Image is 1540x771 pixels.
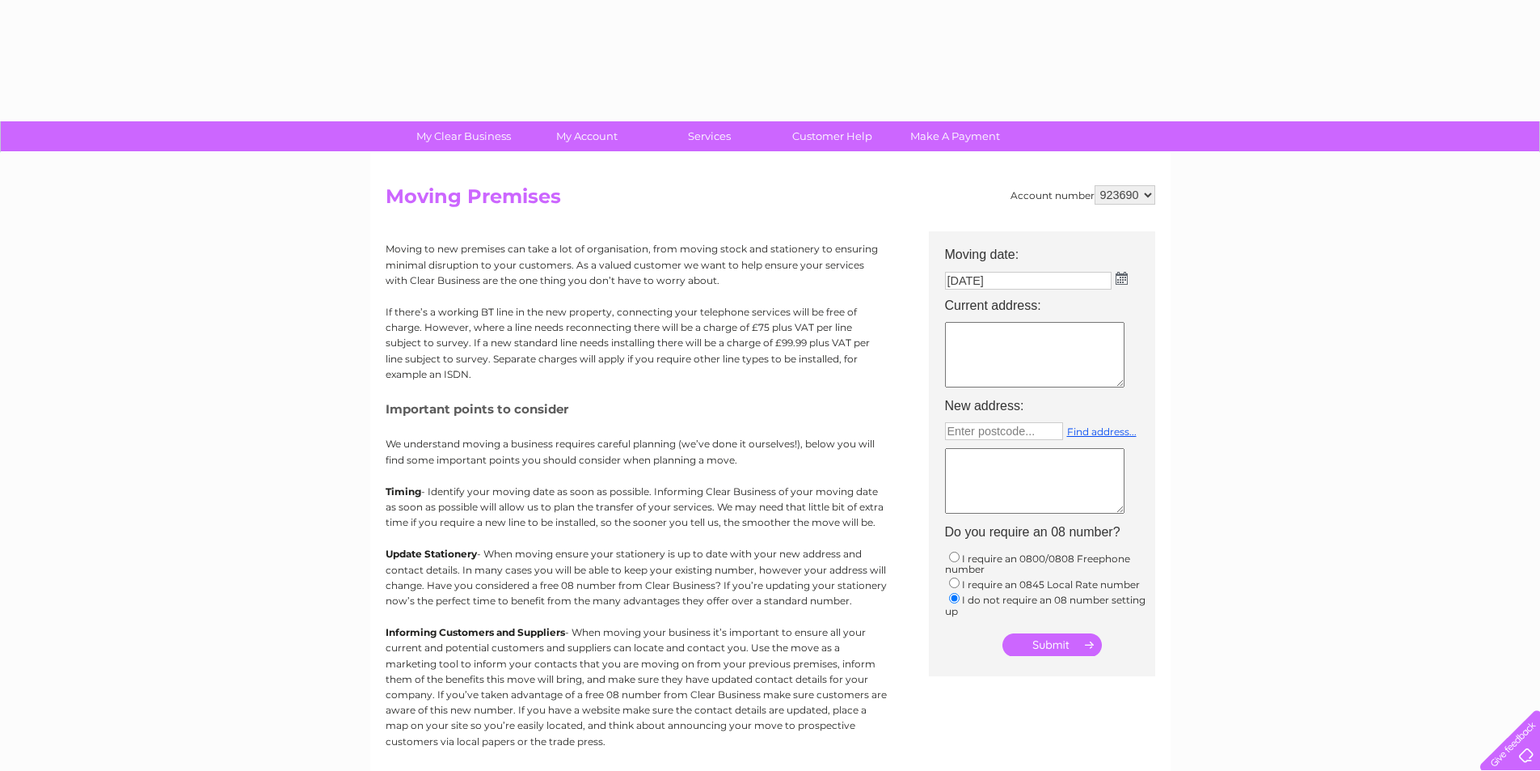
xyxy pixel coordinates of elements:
h2: Moving Premises [386,185,1155,216]
div: Account number [1010,185,1155,205]
td: I require an 0800/0808 Freephone number I require an 0845 Local Rate number I do not require an 0... [937,545,1163,621]
p: We understand moving a business requires careful planning (we’ve done it ourselves!), below you w... [386,436,887,467]
p: - When moving your business it’s important to ensure all your current and potential customers and... [386,625,887,749]
input: Submit [1002,633,1102,656]
a: Make A Payment [888,121,1022,151]
a: My Clear Business [397,121,530,151]
p: If there’s a working BT line in the new property, connecting your telephone services will be free... [386,304,887,382]
th: New address: [937,394,1163,418]
a: Customer Help [766,121,899,151]
b: Timing [386,485,421,498]
b: Update Stationery [386,548,477,560]
h5: Important points to consider [386,402,887,416]
th: Current address: [937,294,1163,318]
th: Moving date: [937,231,1163,267]
a: Find address... [1067,426,1137,438]
a: My Account [520,121,653,151]
p: - When moving ensure your stationery is up to date with your new address and contact details. In ... [386,546,887,608]
p: Moving to new premises can take a lot of organisation, from moving stock and stationery to ensuri... [386,241,887,288]
p: - Identify your moving date as soon as possible. Informing Clear Business of your moving date as ... [386,484,887,531]
b: Informing Customers and Suppliers [386,626,565,638]
img: ... [1116,272,1128,285]
th: Do you require an 08 number? [937,520,1163,544]
a: Services [643,121,776,151]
